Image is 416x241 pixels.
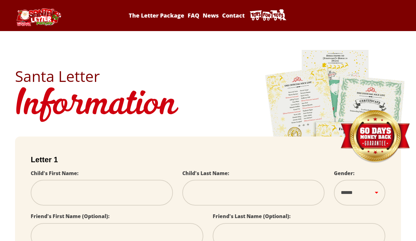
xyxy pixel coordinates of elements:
[213,213,291,220] label: Friend's Last Name (Optional):
[201,12,220,19] a: News
[127,12,185,19] a: The Letter Package
[31,170,79,177] label: Child's First Name:
[340,110,410,163] img: Money Back Guarantee
[186,12,200,19] a: FAQ
[265,49,406,224] img: letters.png
[15,8,62,26] img: Santa Letter Logo
[31,155,385,164] h2: Letter 1
[15,84,401,127] h1: Information
[221,12,246,19] a: Contact
[15,69,401,84] h2: Santa Letter
[334,170,355,177] label: Gender:
[182,170,229,177] label: Child's Last Name:
[31,213,110,220] label: Friend's First Name (Optional):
